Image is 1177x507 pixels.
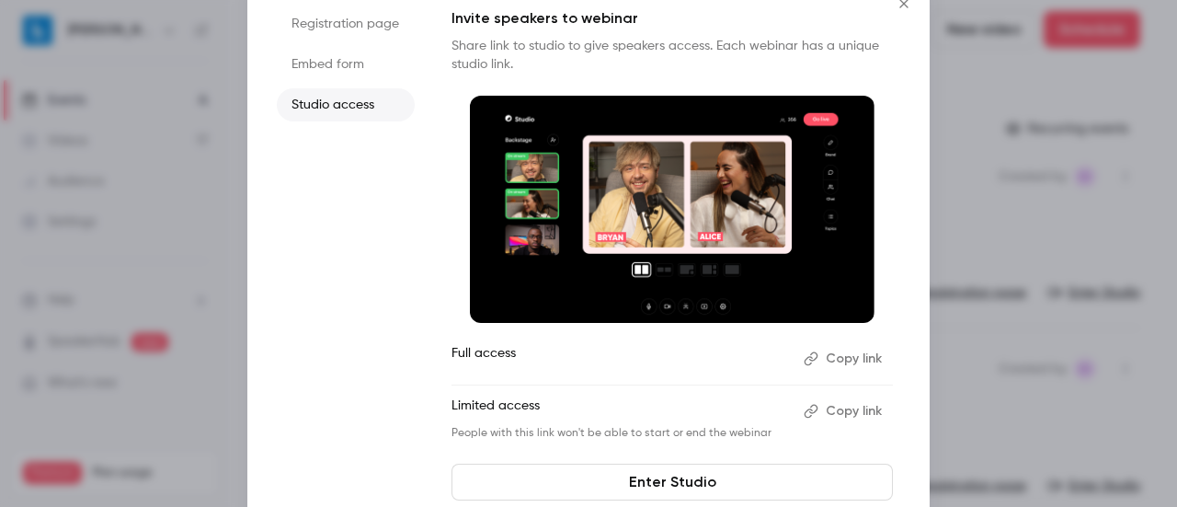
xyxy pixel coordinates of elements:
[277,88,415,121] li: Studio access
[451,344,789,374] p: Full access
[796,344,893,374] button: Copy link
[470,96,874,324] img: Invite speakers to webinar
[796,397,893,426] button: Copy link
[277,7,415,40] li: Registration page
[451,37,893,74] p: Share link to studio to give speakers access. Each webinar has a unique studio link.
[277,48,415,81] li: Embed form
[451,7,893,29] p: Invite speakers to webinar
[451,426,789,441] p: People with this link won't be able to start or end the webinar
[451,397,789,426] p: Limited access
[451,464,893,501] a: Enter Studio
